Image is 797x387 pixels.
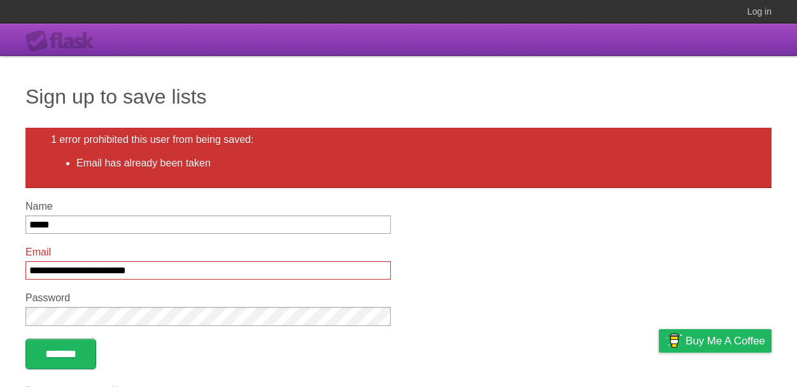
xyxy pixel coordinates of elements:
[25,247,391,258] label: Email
[659,329,772,353] a: Buy me a coffee
[25,292,391,304] label: Password
[686,330,765,352] span: Buy me a coffee
[51,134,746,146] h2: 1 error prohibited this user from being saved:
[25,201,391,212] label: Name
[665,330,682,351] img: Buy me a coffee
[76,156,746,171] li: Email has already been taken
[25,30,102,53] div: Flask
[25,81,772,112] h1: Sign up to save lists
